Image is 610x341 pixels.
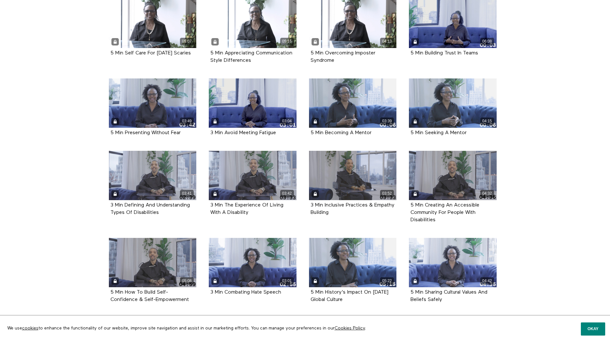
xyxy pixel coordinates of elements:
[3,320,481,336] p: We use to enhance the functionality of our website, improve site navigation and assist in our mar...
[110,51,191,55] a: 5 Min Self Care For [DATE] Scaries
[409,238,497,287] a: 5 Min Sharing Cultural Values And Beliefs Safely 04:42
[411,290,487,302] a: 5 Min Sharing Cultural Values And Beliefs Safely
[110,203,190,215] a: 3 Min Defining And Understanding Types Of Disabilities
[210,203,283,215] a: 3 Min The Experience Of Living With A Disability
[380,118,394,125] div: 03:39
[110,290,189,302] a: 5 Min How To Build Self-Confidence & Self-Empowerment
[311,130,371,135] a: 5 Min Becoming A Mentor
[280,190,294,197] div: 03:42
[411,51,478,56] strong: 5 Min Building Trust In Teams
[180,118,194,125] div: 03:49
[210,130,276,135] a: 3 Min Avoid Meeting Fatigue
[309,238,397,287] a: 5 Min History's Impact On Today's Global Culture 05:22
[411,51,478,55] a: 5 Min Building Trust In Teams
[22,326,38,330] a: cookies
[210,51,292,63] a: 5 Min Appreciating Communication Style Differences
[409,151,497,200] a: 5 Min Creating An Accessible Community For People With Disabilities 04:32
[110,51,191,56] strong: 5 Min Self Care For Sunday Scaries
[411,130,467,135] a: 5 Min Seeking A Mentor
[209,238,297,287] a: 3 Min Combating Hate Speech 03:01
[480,38,494,45] div: 06:08
[380,277,394,285] div: 05:22
[480,190,494,197] div: 04:32
[109,238,197,287] a: 5 Min How To Build Self-Confidence & Self-Empowerment 05:08
[335,326,365,330] a: Cookies Policy
[180,277,194,285] div: 05:08
[109,151,197,200] a: 3 Min Defining And Understanding Types Of Disabilities 03:41
[209,78,297,128] a: 3 Min Avoid Meeting Fatigue 03:04
[380,190,394,197] div: 03:52
[311,290,388,302] strong: 5 Min History's Impact On Today's Global Culture
[280,277,294,285] div: 03:01
[309,151,397,200] a: 3 Min Inclusive Practices & Empathy Building 03:52
[480,118,494,125] div: 04:15
[311,290,388,302] a: 5 Min History's Impact On [DATE] Global Culture
[280,118,294,125] div: 03:04
[311,203,394,215] a: 3 Min Inclusive Practices & Empathy Building
[409,78,497,128] a: 5 Min Seeking A Mentor 04:15
[210,290,281,295] a: 3 Min Combating Hate Speech
[280,38,294,45] div: 05:16
[380,38,394,45] div: 04:13
[309,78,397,128] a: 5 Min Becoming A Mentor 03:39
[180,38,194,45] div: 05:07
[581,322,605,335] button: Okay
[210,290,281,295] strong: 3 Min Combating Hate Speech
[311,51,375,63] a: 5 Min Overcoming Imposter Syndrome
[110,130,181,135] a: 5 Min Presenting Without Fear
[411,203,479,222] a: 5 Min Creating An Accessible Community For People With Disabilities
[109,78,197,128] a: 5 Min Presenting Without Fear 03:49
[209,151,297,200] a: 3 Min The Experience Of Living With A Disability 03:42
[480,277,494,285] div: 04:42
[180,190,194,197] div: 03:41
